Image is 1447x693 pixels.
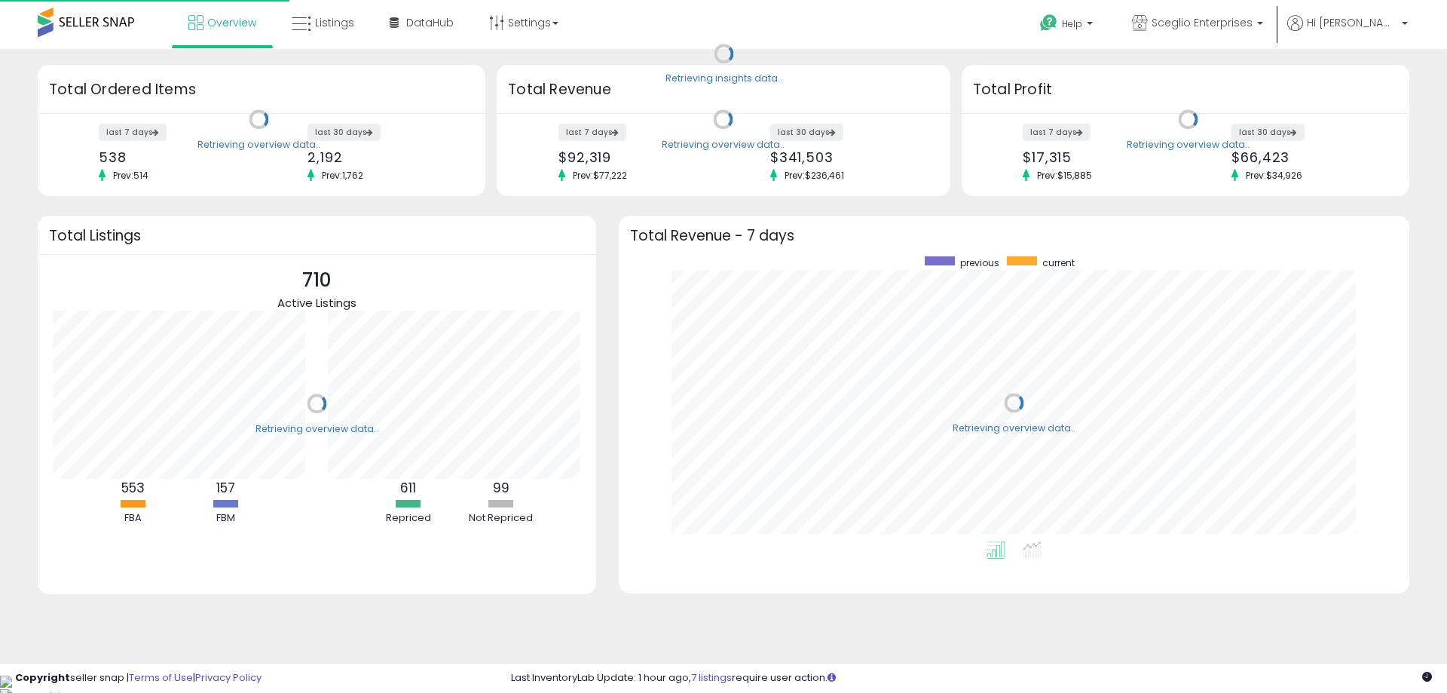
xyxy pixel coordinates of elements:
[207,15,256,30] span: Overview
[1028,2,1108,49] a: Help
[1039,14,1058,32] i: Get Help
[953,422,1075,435] div: Retrieving overview data..
[662,138,785,152] div: Retrieving overview data..
[315,15,354,30] span: Listings
[1152,15,1253,30] span: Sceglio Enterprises
[1307,15,1397,30] span: Hi [PERSON_NAME]
[197,138,320,152] div: Retrieving overview data..
[1127,138,1250,152] div: Retrieving overview data..
[255,422,378,436] div: Retrieving overview data..
[406,15,454,30] span: DataHub
[1287,15,1408,49] a: Hi [PERSON_NAME]
[1062,17,1082,30] span: Help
